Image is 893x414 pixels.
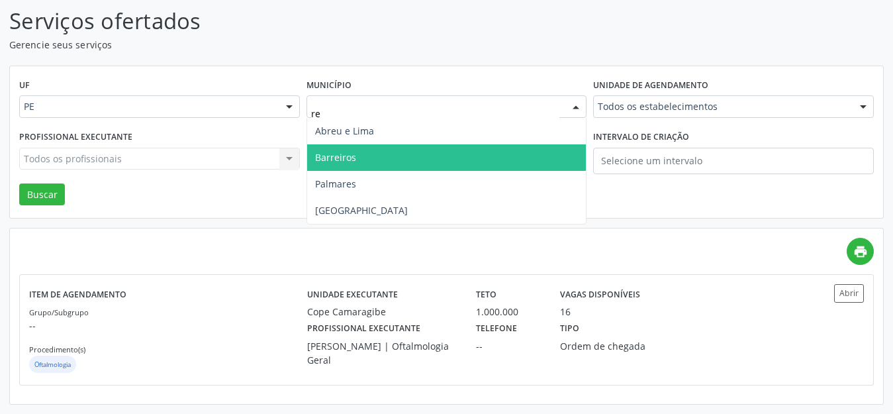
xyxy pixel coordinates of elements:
[315,151,356,164] span: Barreiros
[9,5,622,38] p: Serviços ofertados
[847,238,874,265] a: print
[315,178,356,190] span: Palmares
[560,339,668,353] div: Ordem de chegada
[306,76,352,96] label: Município
[598,100,847,113] span: Todos os estabelecimentos
[307,284,398,305] label: Unidade executante
[19,127,132,148] label: Profissional executante
[476,319,517,339] label: Telefone
[476,305,541,319] div: 1.000.000
[560,284,640,305] label: Vagas disponíveis
[560,319,579,339] label: Tipo
[311,100,560,127] input: Selecione um município
[307,339,457,367] div: [PERSON_NAME] | Oftalmologia Geral
[19,183,65,206] button: Buscar
[560,305,571,319] div: 16
[834,284,864,302] button: Abrir
[19,76,30,96] label: UF
[24,100,273,113] span: PE
[476,284,496,305] label: Teto
[593,127,689,148] label: Intervalo de criação
[476,339,541,353] div: --
[29,307,89,317] small: Grupo/Subgrupo
[307,319,420,339] label: Profissional executante
[593,76,708,96] label: Unidade de agendamento
[315,204,408,217] span: [GEOGRAPHIC_DATA]
[34,360,71,369] small: Oftalmologia
[29,344,85,354] small: Procedimento(s)
[853,244,868,259] i: print
[307,305,457,319] div: Cope Camaragibe
[29,284,126,305] label: Item de agendamento
[593,148,874,174] input: Selecione um intervalo
[315,125,374,137] span: Abreu e Lima
[9,38,622,52] p: Gerencie seus serviços
[29,319,307,333] p: --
